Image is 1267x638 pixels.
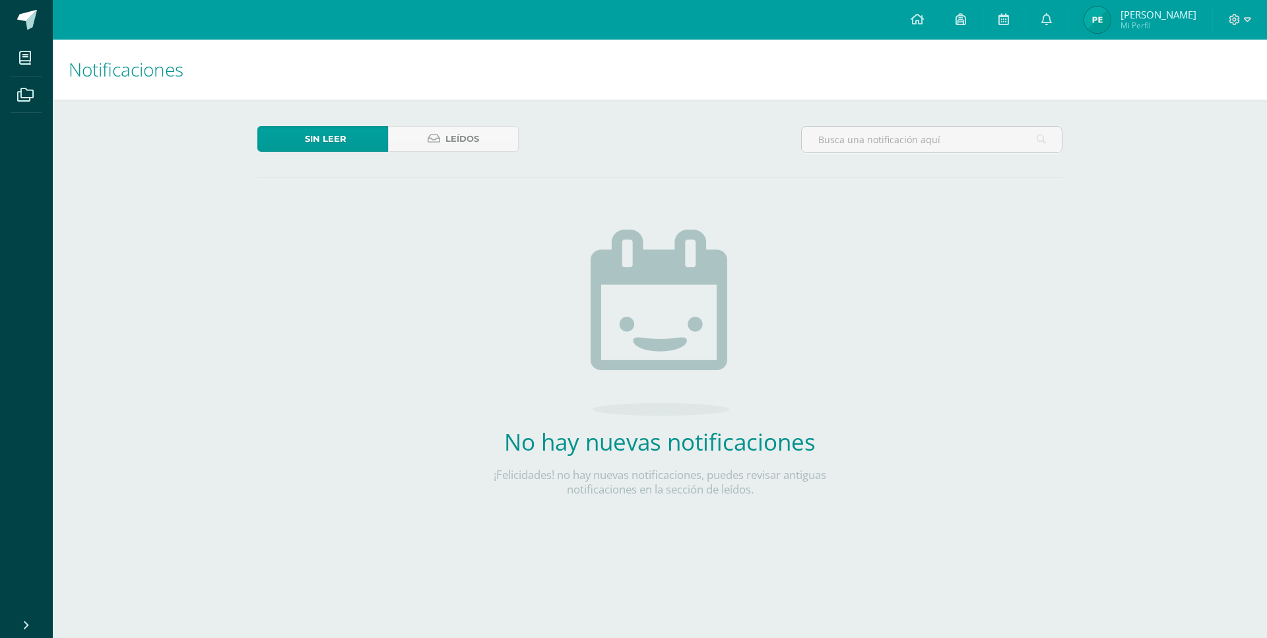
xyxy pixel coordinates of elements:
a: Leídos [388,126,519,152]
span: Sin leer [305,127,346,151]
span: Leídos [445,127,479,151]
img: no_activities.png [591,230,729,416]
p: ¡Felicidades! no hay nuevas notificaciones, puedes revisar antiguas notificaciones en la sección ... [465,468,855,497]
span: Notificaciones [69,57,183,82]
a: Sin leer [257,126,388,152]
input: Busca una notificación aquí [802,127,1062,152]
h2: No hay nuevas notificaciones [465,426,855,457]
span: [PERSON_NAME] [1121,8,1196,21]
img: 23ec1711212fb13d506ed84399d281dc.png [1084,7,1111,33]
span: Mi Perfil [1121,20,1196,31]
